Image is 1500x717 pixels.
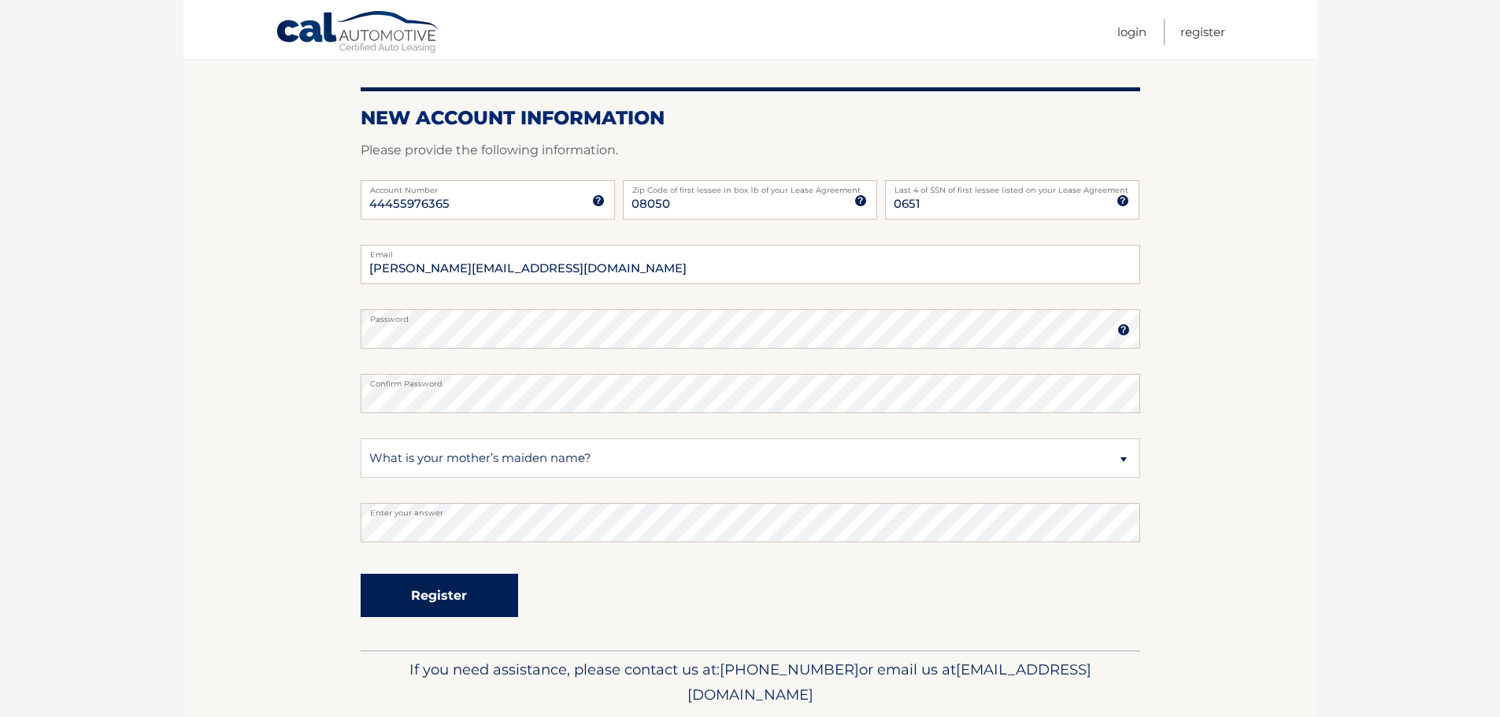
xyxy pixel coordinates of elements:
input: SSN or EIN (last 4 digits only) [885,180,1139,220]
a: Cal Automotive [276,10,441,56]
h2: New Account Information [361,106,1140,130]
button: Register [361,574,518,617]
a: Register [1180,19,1225,45]
label: Last 4 of SSN of first lessee listed on your Lease Agreement [885,180,1139,193]
label: Confirm Password [361,374,1140,386]
input: Account Number [361,180,615,220]
img: tooltip.svg [592,194,605,207]
p: Please provide the following information. [361,139,1140,161]
img: tooltip.svg [1117,194,1129,207]
a: Login [1117,19,1146,45]
input: Email [361,245,1140,284]
label: Zip Code of first lessee in box 1b of your Lease Agreement [623,180,877,193]
span: [PHONE_NUMBER] [720,660,859,678]
input: Zip Code [623,180,877,220]
span: [EMAIL_ADDRESS][DOMAIN_NAME] [687,660,1091,704]
label: Password [361,309,1140,322]
label: Email [361,245,1140,257]
img: tooltip.svg [854,194,867,207]
p: If you need assistance, please contact us at: or email us at [371,657,1130,708]
label: Enter your answer [361,503,1140,516]
img: tooltip.svg [1117,323,1130,336]
label: Account Number [361,180,615,193]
